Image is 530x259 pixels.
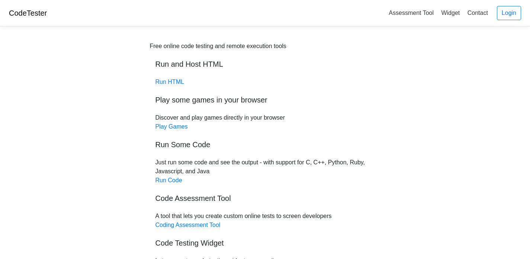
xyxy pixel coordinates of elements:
a: Contact [465,7,491,19]
h5: Play some games in your browser [155,95,375,104]
h5: Code Testing Widget [155,239,375,247]
h5: Run Some Code [155,140,375,149]
div: Free online code testing and remote execution tools [150,42,286,51]
h5: Run and Host HTML [155,60,375,69]
a: CodeTester [9,9,47,17]
a: Login [497,6,521,20]
a: Widget [438,7,463,19]
a: Coding Assessment Tool [155,222,221,228]
a: Run Code [155,177,182,183]
a: Play Games [155,123,188,130]
h5: Code Assessment Tool [155,194,375,203]
a: Assessment Tool [386,7,437,19]
a: Run HTML [155,79,184,85]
